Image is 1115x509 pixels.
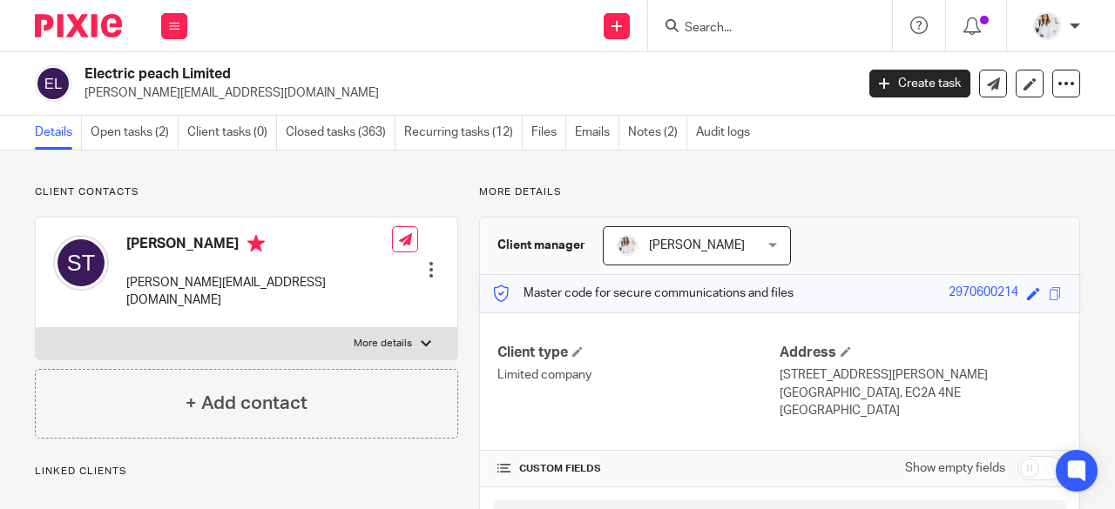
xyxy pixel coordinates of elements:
img: svg%3E [53,235,109,291]
h4: CUSTOM FIELDS [497,462,780,476]
img: Daisy.JPG [1033,12,1061,40]
p: Master code for secure communications and files [493,285,794,302]
h4: Address [780,344,1062,362]
h2: Electric peach Limited [84,65,692,84]
a: Emails [575,116,619,150]
img: svg%3E [35,65,71,102]
div: 2970600214 [949,284,1018,304]
a: Details [35,116,82,150]
a: Files [531,116,566,150]
a: Create task [869,70,970,97]
p: More details [479,185,1080,199]
p: [PERSON_NAME][EMAIL_ADDRESS][DOMAIN_NAME] [84,84,843,102]
p: [GEOGRAPHIC_DATA], EC2A 4NE [780,385,1062,402]
p: Linked clients [35,465,458,479]
span: [PERSON_NAME] [649,239,745,251]
p: Limited company [497,366,780,384]
h4: [PERSON_NAME] [126,235,392,257]
label: Show empty fields [905,459,1005,477]
p: [STREET_ADDRESS][PERSON_NAME] [780,366,1062,384]
a: Closed tasks (363) [286,116,395,150]
h3: Client manager [497,237,585,254]
h4: Client type [497,344,780,362]
p: More details [354,337,412,351]
h4: + Add contact [186,390,307,417]
img: Pixie [35,14,122,37]
p: [GEOGRAPHIC_DATA] [780,402,1062,419]
a: Audit logs [696,116,759,150]
i: Primary [247,235,265,252]
input: Search [683,21,840,37]
p: Client contacts [35,185,458,199]
a: Client tasks (0) [187,116,277,150]
a: Open tasks (2) [91,116,179,150]
a: Notes (2) [628,116,687,150]
p: [PERSON_NAME][EMAIL_ADDRESS][DOMAIN_NAME] [126,274,392,310]
img: Daisy.JPG [617,235,638,256]
a: Recurring tasks (12) [404,116,523,150]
